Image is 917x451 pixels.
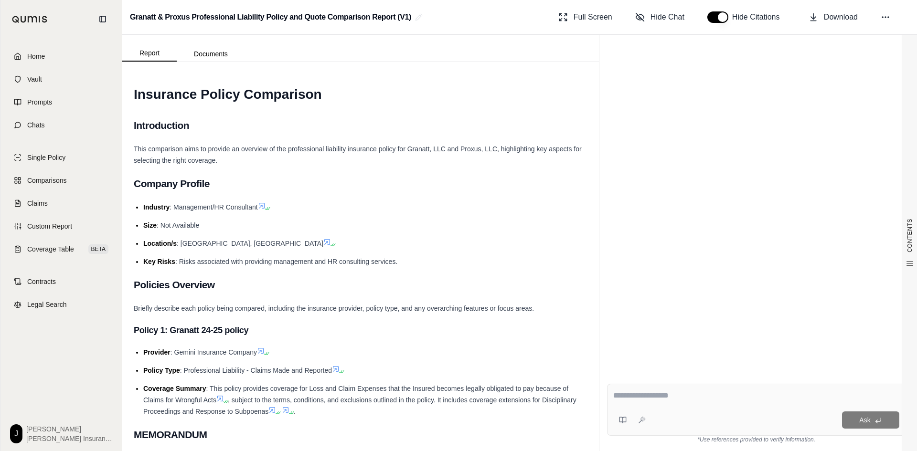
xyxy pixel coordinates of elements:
[805,8,862,27] button: Download
[177,240,323,247] span: : [GEOGRAPHIC_DATA], [GEOGRAPHIC_DATA]
[143,385,206,392] span: Coverage Summary
[177,46,245,62] button: Documents
[134,322,587,339] h3: Policy 1: Granatt 24-25 policy
[607,436,906,443] div: *Use references provided to verify information.
[143,221,157,229] span: Size
[906,219,914,252] span: CONTENTS
[134,115,587,136] h2: Introduction
[650,11,684,23] span: Hide Chat
[6,239,116,260] a: Coverage TableBETA
[88,244,108,254] span: BETA
[6,294,116,315] a: Legal Search
[171,348,257,356] span: : Gemini Insurance Company
[134,145,582,164] span: This comparison aims to provide an overview of the professional liability insurance policy for Gr...
[143,396,576,415] span: , subject to the terms, conditions, and exclusions outlined in the policy. It includes coverage e...
[27,97,52,107] span: Prompts
[180,367,332,374] span: : Professional Liability - Claims Made and Reported
[143,240,177,247] span: Location/s
[27,120,45,130] span: Chats
[143,385,568,404] span: : This policy provides coverage for Loss and Claim Expenses that the Insured becomes legally obli...
[12,16,48,23] img: Qumis Logo
[143,258,175,265] span: Key Risks
[6,193,116,214] a: Claims
[6,46,116,67] a: Home
[95,11,110,27] button: Collapse sidebar
[842,411,899,429] button: Ask
[6,69,116,90] a: Vault
[157,221,199,229] span: : Not Available
[170,203,257,211] span: : Management/HR Consultant
[26,424,112,434] span: [PERSON_NAME]
[27,52,45,61] span: Home
[6,271,116,292] a: Contracts
[6,115,116,136] a: Chats
[143,203,170,211] span: Industry
[134,304,534,312] span: Briefly describe each policy being compared, including the insurance provider, policy type, and a...
[574,11,612,23] span: Full Screen
[6,170,116,191] a: Comparisons
[6,216,116,237] a: Custom Report
[732,11,786,23] span: Hide Citations
[27,277,56,286] span: Contracts
[143,367,180,374] span: Policy Type
[26,434,112,443] span: [PERSON_NAME] Insurance
[134,174,587,194] h2: Company Profile
[134,275,587,295] h2: Policies Overview
[175,258,397,265] span: : Risks associated with providing management and HR consulting services.
[27,244,74,254] span: Coverage Table
[27,153,65,162] span: Single Policy
[134,425,587,445] h2: MEMORANDUM
[130,9,411,26] h2: Granatt & Proxus Professional Liability Policy and Quote Comparison Report (V1)
[27,176,66,185] span: Comparisons
[293,408,295,415] span: .
[859,416,870,424] span: Ask
[27,74,42,84] span: Vault
[6,147,116,168] a: Single Policy
[554,8,616,27] button: Full Screen
[631,8,688,27] button: Hide Chat
[143,348,171,356] span: Provider
[122,45,177,62] button: Report
[134,81,587,108] h1: Insurance Policy Comparison
[27,221,72,231] span: Custom Report
[6,92,116,113] a: Prompts
[10,424,22,443] div: J
[824,11,858,23] span: Download
[27,199,48,208] span: Claims
[27,300,67,309] span: Legal Search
